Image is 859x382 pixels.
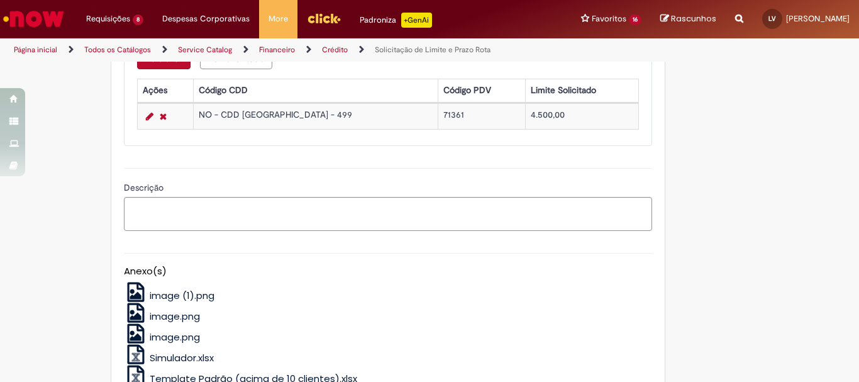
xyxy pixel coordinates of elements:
th: Código PDV [438,79,526,102]
span: Favoritos [592,13,626,25]
div: Padroniza [360,13,432,28]
td: 4.500,00 [525,103,638,129]
span: Requisições [86,13,130,25]
a: Página inicial [14,45,57,55]
span: Rascunhos [671,13,716,25]
span: 16 [629,14,641,25]
span: Simulador.xlsx [150,351,214,364]
textarea: Descrição [124,197,652,231]
a: Rascunhos [660,13,716,25]
a: Crédito [322,45,348,55]
span: LV [768,14,776,23]
a: Remover linha 1 [157,109,170,124]
a: Editar Linha 1 [143,109,157,124]
p: +GenAi [401,13,432,28]
a: Simulador.xlsx [124,351,214,364]
a: Financeiro [259,45,295,55]
a: Service Catalog [178,45,232,55]
th: Ações [137,79,193,102]
span: image (1).png [150,289,214,302]
td: 71361 [438,103,526,129]
th: Código CDD [194,79,438,102]
a: Todos os Catálogos [84,45,151,55]
span: Despesas Corporativas [162,13,250,25]
th: Limite Solicitado [525,79,638,102]
td: NO - CDD [GEOGRAPHIC_DATA] - 499 [194,103,438,129]
a: image (1).png [124,289,215,302]
span: 8 [133,14,143,25]
ul: Trilhas de página [9,38,563,62]
span: [PERSON_NAME] [786,13,850,24]
span: image.png [150,310,200,323]
span: Descrição [124,182,166,193]
a: image.png [124,310,201,323]
h5: Anexo(s) [124,266,652,277]
img: click_logo_yellow_360x200.png [307,9,341,28]
span: image.png [150,330,200,344]
img: ServiceNow [1,6,66,31]
a: Solicitação de Limite e Prazo Rota [375,45,490,55]
span: More [269,13,288,25]
a: image.png [124,330,201,344]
